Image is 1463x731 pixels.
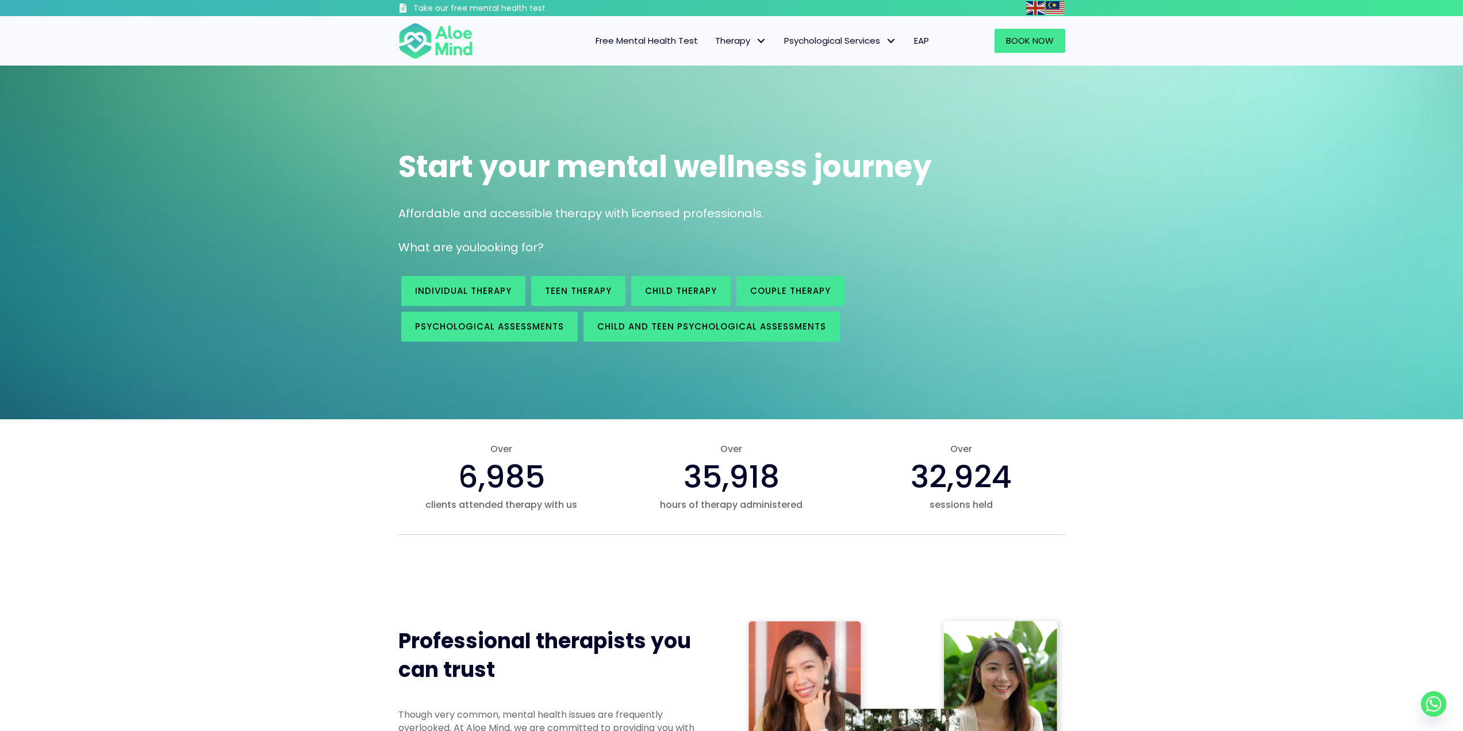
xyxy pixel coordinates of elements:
a: Couple therapy [736,276,844,306]
span: 35,918 [683,455,780,499]
span: Psychological Services [784,35,897,47]
img: en [1026,1,1045,15]
span: hours of therapy administered [628,498,835,511]
a: Teen Therapy [531,276,625,306]
span: Teen Therapy [545,285,612,297]
img: ms [1046,1,1064,15]
a: English [1026,1,1046,14]
span: sessions held [858,498,1065,511]
span: Psychological assessments [415,320,564,332]
a: EAP [905,29,938,53]
a: Psychological ServicesPsychological Services: submenu [775,29,905,53]
span: Over [398,442,605,456]
a: Free Mental Health Test [587,29,706,53]
span: Start your mental wellness journey [398,146,932,187]
nav: Menu [488,29,938,53]
span: Book Now [1006,35,1054,47]
span: Child and Teen Psychological assessments [597,320,826,332]
a: Whatsapp [1421,691,1446,717]
a: Book Now [994,29,1065,53]
span: Therapy: submenu [753,33,770,49]
span: Professional therapists you can trust [398,626,691,684]
img: Aloe mind Logo [398,22,473,60]
span: Child Therapy [645,285,717,297]
span: 32,924 [911,455,1012,499]
a: Malay [1046,1,1065,14]
span: Individual therapy [415,285,512,297]
a: TherapyTherapy: submenu [706,29,775,53]
span: 6,985 [458,455,545,499]
p: Affordable and accessible therapy with licensed professionals. [398,205,1065,222]
a: Take our free mental health test [398,3,607,16]
a: Child and Teen Psychological assessments [583,312,840,342]
span: Therapy [715,35,767,47]
span: What are you [398,239,477,255]
span: Over [858,442,1065,456]
span: EAP [914,35,929,47]
span: Over [628,442,835,456]
span: Free Mental Health Test [596,35,698,47]
span: looking for? [477,239,544,255]
span: Psychological Services: submenu [883,33,900,49]
span: clients attended therapy with us [398,498,605,511]
a: Child Therapy [631,276,731,306]
a: Individual therapy [401,276,525,306]
a: Psychological assessments [401,312,578,342]
h3: Take our free mental health test [413,3,607,14]
span: Couple therapy [750,285,831,297]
